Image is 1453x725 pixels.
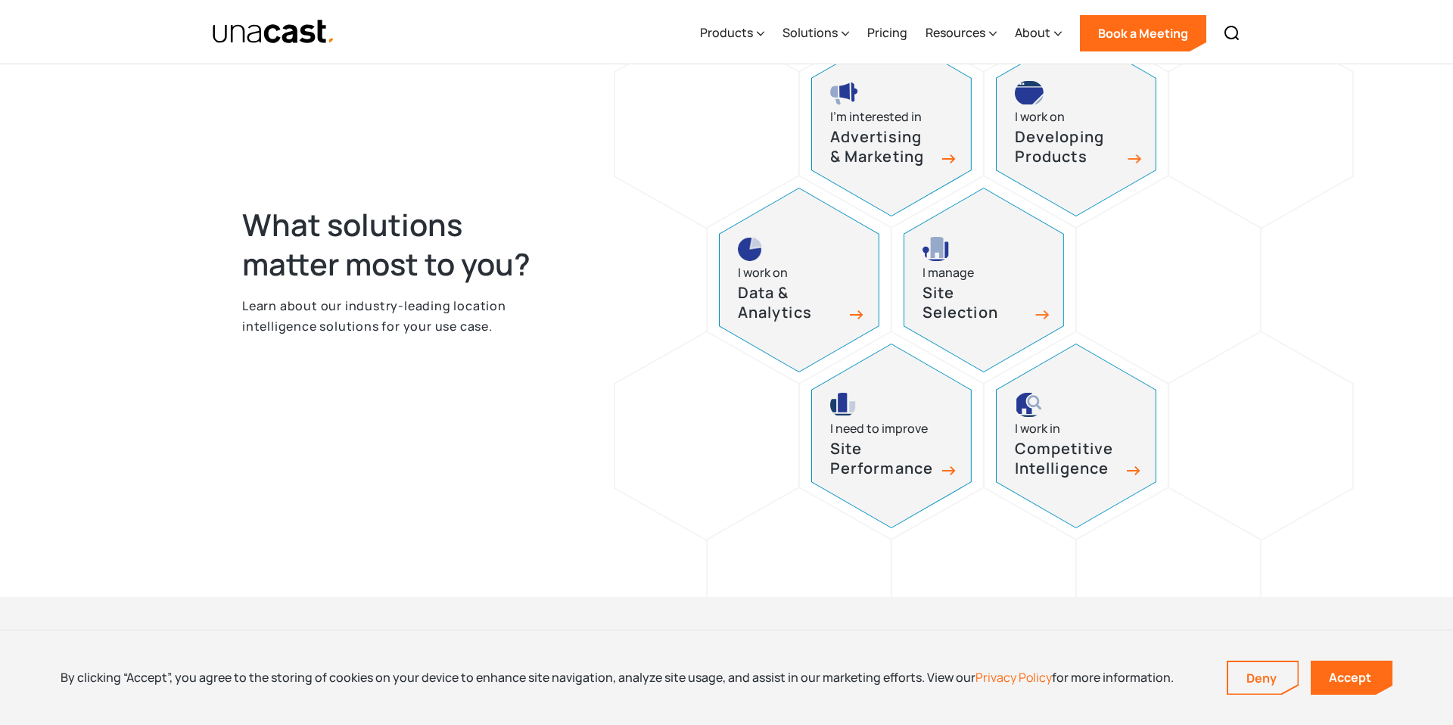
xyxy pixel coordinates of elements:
[830,81,859,105] img: advertising and marketing icon
[783,23,838,42] div: Solutions
[1015,81,1044,105] img: developing products icon
[926,2,997,64] div: Resources
[830,439,936,479] h3: Site Performance
[811,344,972,528] a: site performance iconI need to improveSite Performance
[830,127,936,167] h3: Advertising & Marketing
[242,296,562,336] p: Learn about our industry-leading location intelligence solutions for your use case.
[830,107,922,127] div: I’m interested in
[811,32,972,216] a: advertising and marketing iconI’m interested inAdvertising & Marketing
[61,669,1174,686] div: By clicking “Accept”, you agree to the storing of cookies on your device to enhance site navigati...
[738,283,844,323] h3: Data & Analytics
[783,2,849,64] div: Solutions
[738,263,788,283] div: I work on
[830,393,856,417] img: site performance icon
[212,19,335,45] a: home
[1223,24,1241,42] img: Search icon
[700,2,764,64] div: Products
[1015,439,1121,479] h3: Competitive Intelligence
[212,19,335,45] img: Unacast text logo
[975,669,1052,686] a: Privacy Policy
[1015,127,1121,167] h3: Developing Products
[904,188,1064,372] a: site selection icon I manageSite Selection
[923,283,1028,323] h3: Site Selection
[242,205,562,284] h2: What solutions matter most to you?
[1015,419,1060,439] div: I work in
[830,419,928,439] div: I need to improve
[700,23,753,42] div: Products
[1311,661,1392,695] a: Accept
[996,32,1156,216] a: developing products iconI work onDeveloping Products
[1015,393,1043,417] img: competitive intelligence icon
[1015,107,1065,127] div: I work on
[926,23,985,42] div: Resources
[923,237,951,261] img: site selection icon
[1080,15,1206,51] a: Book a Meeting
[1228,662,1298,694] a: Deny
[719,188,879,372] a: pie chart iconI work onData & Analytics
[996,344,1156,528] a: competitive intelligence iconI work inCompetitive Intelligence
[738,237,762,261] img: pie chart icon
[1015,2,1062,64] div: About
[923,263,974,283] div: I manage
[1015,23,1050,42] div: About
[867,2,907,64] a: Pricing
